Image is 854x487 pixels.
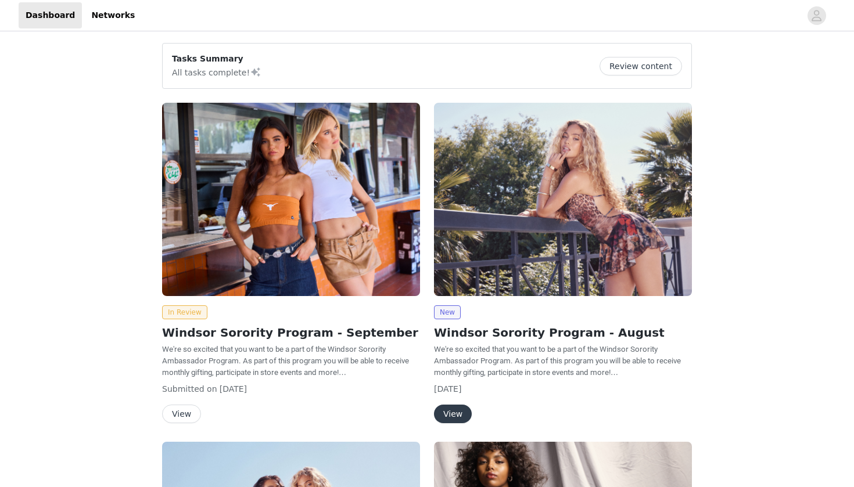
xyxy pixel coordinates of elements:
[19,2,82,28] a: Dashboard
[434,305,461,319] span: New
[434,103,692,296] img: Windsor
[434,384,461,394] span: [DATE]
[434,324,692,341] h2: Windsor Sorority Program - August
[162,103,420,296] img: Windsor
[162,345,409,377] span: We're so excited that you want to be a part of the Windsor Sorority Ambassador Program. As part o...
[162,410,201,419] a: View
[220,384,247,394] span: [DATE]
[84,2,142,28] a: Networks
[162,384,217,394] span: Submitted on
[600,57,682,75] button: Review content
[434,405,472,423] button: View
[172,53,261,65] p: Tasks Summary
[811,6,822,25] div: avatar
[162,305,207,319] span: In Review
[162,324,420,341] h2: Windsor Sorority Program - September
[434,410,472,419] a: View
[162,405,201,423] button: View
[172,65,261,79] p: All tasks complete!
[434,345,681,377] span: We're so excited that you want to be a part of the Windsor Sorority Ambassador Program. As part o...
